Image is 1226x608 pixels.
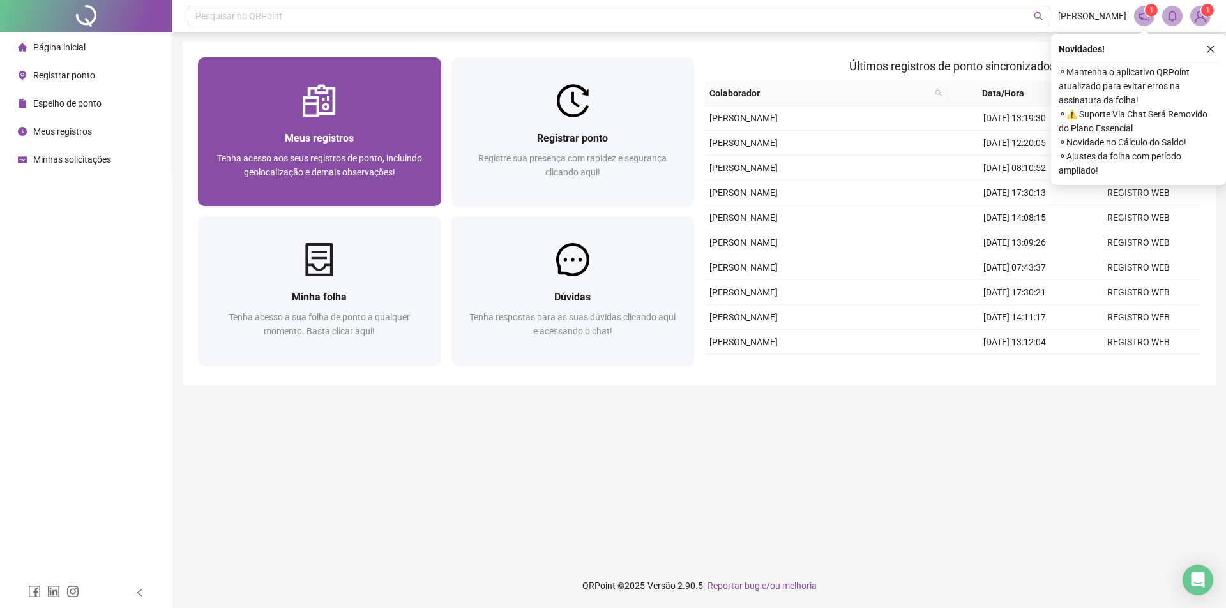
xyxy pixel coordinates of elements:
td: [DATE] 07:52:47 [953,355,1077,380]
span: Dúvidas [554,291,591,303]
span: Meus registros [33,126,92,137]
span: close [1206,45,1215,54]
img: 91834 [1191,6,1210,26]
td: REGISTRO WEB [1077,205,1200,230]
span: Página inicial [33,42,86,52]
span: Data/Hora [953,86,1054,100]
span: Espelho de ponto [33,98,102,108]
td: [DATE] 08:10:52 [953,156,1077,181]
span: environment [18,71,27,80]
td: REGISTRO WEB [1077,181,1200,205]
span: Minhas solicitações [33,154,111,165]
span: left [135,588,144,597]
a: Meus registrosTenha acesso aos seus registros de ponto, incluindo geolocalização e demais observa... [198,57,441,206]
span: [PERSON_NAME] [709,212,778,223]
td: [DATE] 13:09:26 [953,230,1077,255]
td: REGISTRO WEB [1077,330,1200,355]
span: [PERSON_NAME] [709,113,778,123]
span: [PERSON_NAME] [709,138,778,148]
span: [PERSON_NAME] [709,188,778,198]
span: Tenha acesso a sua folha de ponto a qualquer momento. Basta clicar aqui! [229,312,410,336]
th: Data/Hora [948,81,1070,106]
footer: QRPoint © 2025 - 2.90.5 - [172,563,1226,608]
span: instagram [66,585,79,598]
td: [DATE] 07:43:37 [953,255,1077,280]
a: Registrar pontoRegistre sua presença com rapidez e segurança clicando aqui! [451,57,695,206]
span: Meus registros [285,132,354,144]
span: [PERSON_NAME] [709,337,778,347]
div: Open Intercom Messenger [1183,565,1213,595]
span: Últimos registros de ponto sincronizados [849,59,1056,73]
sup: Atualize o seu contato no menu Meus Dados [1201,4,1214,17]
span: 1 [1206,6,1210,15]
td: [DATE] 13:19:30 [953,106,1077,131]
span: Registre sua presença com rapidez e segurança clicando aqui! [478,153,667,177]
span: Tenha acesso aos seus registros de ponto, incluindo geolocalização e demais observações! [217,153,422,177]
span: linkedin [47,585,60,598]
span: home [18,43,27,52]
td: [DATE] 17:30:13 [953,181,1077,205]
td: REGISTRO WEB [1077,230,1200,255]
span: notification [1139,10,1150,22]
sup: 1 [1145,4,1158,17]
span: [PERSON_NAME] [709,262,778,272]
span: [PERSON_NAME] [1058,9,1126,23]
span: [PERSON_NAME] [709,163,778,173]
td: [DATE] 14:08:15 [953,205,1077,230]
span: Minha folha [292,291,347,303]
span: 1 [1149,6,1154,15]
td: [DATE] 14:11:17 [953,305,1077,330]
td: [DATE] 13:12:04 [953,330,1077,355]
td: REGISTRO WEB [1077,305,1200,330]
span: Novidades ! [1059,42,1105,56]
span: [PERSON_NAME] [709,312,778,322]
span: Versão [647,581,676,591]
span: ⚬ ⚠️ Suporte Via Chat Será Removido do Plano Essencial [1059,107,1218,135]
span: schedule [18,155,27,164]
span: bell [1167,10,1178,22]
td: REGISTRO WEB [1077,355,1200,380]
span: search [1034,11,1043,21]
span: facebook [28,585,41,598]
span: Registrar ponto [33,70,95,80]
span: Registrar ponto [537,132,608,144]
span: Reportar bug e/ou melhoria [708,581,817,591]
span: [PERSON_NAME] [709,287,778,297]
span: ⚬ Ajustes da folha com período ampliado! [1059,149,1218,177]
td: REGISTRO WEB [1077,255,1200,280]
span: search [932,84,945,103]
span: Tenha respostas para as suas dúvidas clicando aqui e acessando o chat! [469,312,676,336]
a: Minha folhaTenha acesso a sua folha de ponto a qualquer momento. Basta clicar aqui! [198,216,441,365]
td: REGISTRO WEB [1077,280,1200,305]
span: ⚬ Novidade no Cálculo do Saldo! [1059,135,1218,149]
span: file [18,99,27,108]
span: search [935,89,942,97]
span: ⚬ Mantenha o aplicativo QRPoint atualizado para evitar erros na assinatura da folha! [1059,65,1218,107]
td: [DATE] 12:20:05 [953,131,1077,156]
td: [DATE] 17:30:21 [953,280,1077,305]
a: DúvidasTenha respostas para as suas dúvidas clicando aqui e acessando o chat! [451,216,695,365]
span: [PERSON_NAME] [709,237,778,248]
span: clock-circle [18,127,27,136]
span: Colaborador [709,86,930,100]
